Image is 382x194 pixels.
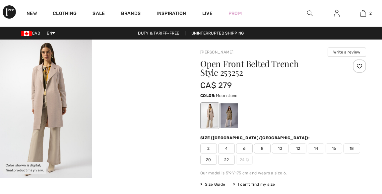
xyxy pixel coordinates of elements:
[308,144,324,153] span: 14
[21,31,32,36] img: Canadian Dollar
[200,81,232,90] span: CA$ 279
[3,5,16,19] img: 1ère Avenue
[254,144,271,153] span: 8
[53,11,77,18] a: Clothing
[200,144,217,153] span: 2
[246,158,249,161] img: ring-m.svg
[93,11,105,18] a: Sale
[3,162,46,174] div: Color shown is digital; final product may vary.
[200,59,339,77] h1: Open Front Belted Trench Style 253252
[218,155,235,165] span: 22
[290,144,306,153] span: 12
[218,144,235,153] span: 4
[326,144,342,153] span: 16
[334,9,340,17] img: My Info
[369,10,372,16] span: 2
[344,144,360,153] span: 18
[272,144,288,153] span: 10
[228,10,242,17] a: Prom
[201,103,219,128] div: Moonstone
[157,11,186,18] span: Inspiration
[200,50,233,54] a: [PERSON_NAME]
[200,170,366,176] div: Our model is 5'9"/175 cm and wears a size 6.
[47,31,55,36] span: EN
[328,48,366,57] button: Write a review
[121,11,141,18] a: Brands
[221,103,238,128] div: Java
[200,155,217,165] span: 20
[200,181,225,187] span: Size Guide
[200,135,311,141] div: Size ([GEOGRAPHIC_DATA]/[GEOGRAPHIC_DATA]):
[360,9,366,17] img: My Bag
[329,9,345,18] a: Sign In
[236,144,253,153] span: 6
[216,93,238,98] span: Moonstone
[307,9,313,17] img: search the website
[21,31,43,36] span: CAD
[200,93,216,98] span: Color:
[350,9,376,17] a: 2
[233,181,275,187] div: I can't find my size
[202,10,213,17] a: Live
[236,155,253,165] span: 24
[27,11,37,18] a: New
